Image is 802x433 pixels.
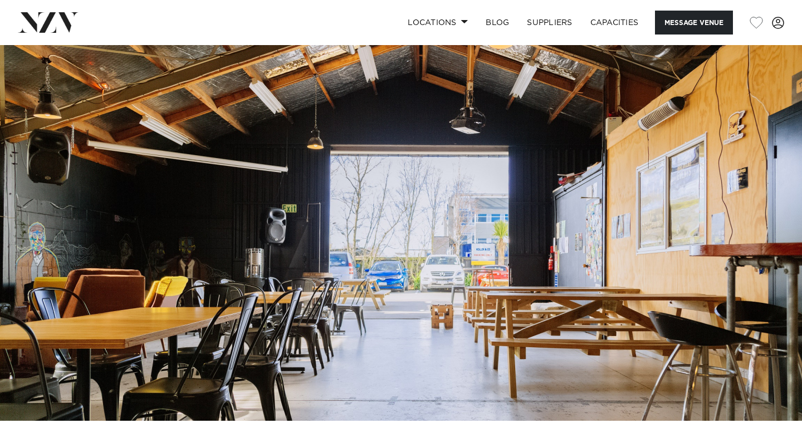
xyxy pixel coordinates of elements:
[18,12,79,32] img: nzv-logo.png
[655,11,733,35] button: Message Venue
[581,11,648,35] a: Capacities
[399,11,477,35] a: Locations
[518,11,581,35] a: SUPPLIERS
[477,11,518,35] a: BLOG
